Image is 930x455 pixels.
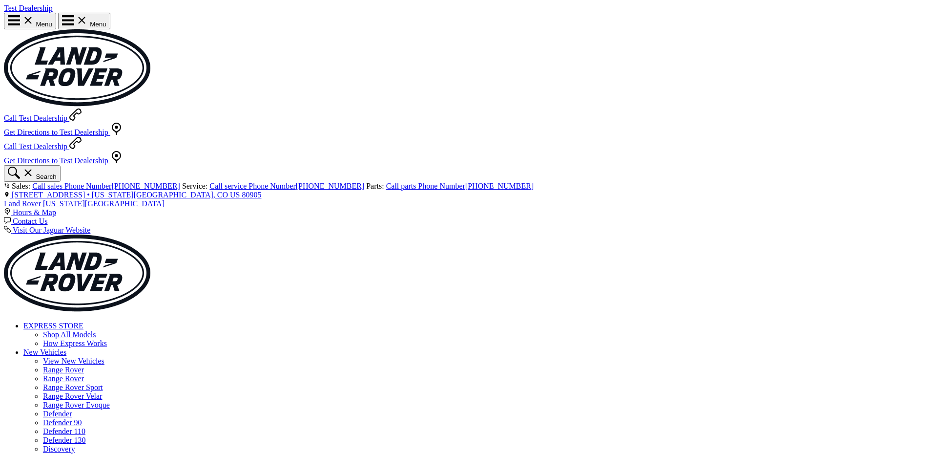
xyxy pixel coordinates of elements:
[43,383,103,391] a: Range Rover Sport
[4,142,67,151] span: Call Test Dealership
[4,226,90,234] a: Visit Our Jaguar Website
[4,199,165,208] a: Land Rover [US_STATE][GEOGRAPHIC_DATA]
[43,436,86,444] a: Defender 130
[23,348,66,356] a: New Vehicles
[209,182,295,190] span: Call service Phone Number
[23,322,83,330] a: EXPRESS STORE
[12,191,90,199] span: [STREET_ADDRESS] •
[4,142,82,151] a: Call Test Dealership
[4,165,61,182] button: Open the inventory search
[58,13,110,29] button: Open the main navigation menu
[230,191,240,199] span: US
[12,182,28,190] span: Sales
[43,366,84,374] a: Range Rover
[43,357,104,365] a: View New Vehicles
[32,182,111,190] span: Call sales Phone Number
[386,182,534,190] a: Call parts Phone Number[PHONE_NUMBER]
[43,330,96,339] a: Shop All Models
[209,182,364,190] a: Call service Phone Number[PHONE_NUMBER]
[4,217,48,225] a: Contact Us
[92,191,215,199] span: [US_STATE][GEOGRAPHIC_DATA],
[217,191,228,199] span: CO
[206,182,207,190] span: :
[28,182,30,190] span: :
[36,173,56,180] span: Search
[90,21,106,28] span: Menu
[182,182,206,190] span: Service
[4,235,150,312] img: Generic
[4,114,82,122] a: Call Test Dealership
[4,156,108,165] span: Get Directions to Test Dealership
[4,114,67,122] span: Call Test Dealership
[43,339,107,347] a: How Express Works
[4,29,150,107] img: Generic
[4,208,56,217] a: Hours & Map
[4,305,150,313] a: land-rover
[4,4,53,12] a: Test Dealership
[43,418,82,427] a: Defender 90
[242,191,262,199] span: 80905
[4,100,150,108] a: land-rover
[43,392,102,400] a: Range Rover Velar
[36,21,52,28] span: Menu
[43,401,110,409] a: Range Rover Evoque
[4,128,108,136] span: Get Directions to Test Dealership
[366,182,382,190] span: Parts
[4,128,123,136] a: Get Directions to Test Dealership
[32,182,180,190] a: Call sales Phone Number[PHONE_NUMBER]
[386,182,465,190] span: Call parts Phone Number
[4,191,262,199] a: [STREET_ADDRESS] • [US_STATE][GEOGRAPHIC_DATA], CO US 80905
[43,374,84,383] a: Range Rover
[43,410,72,418] a: Defender
[4,156,123,165] a: Get Directions to Test Dealership
[43,445,75,453] a: Discovery
[43,427,85,435] a: Defender 110
[382,182,384,190] span: :
[4,13,56,29] button: Open the main navigation menu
